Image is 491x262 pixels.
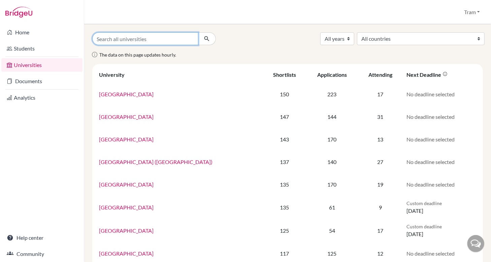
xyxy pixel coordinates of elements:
[306,219,358,242] td: 54
[1,26,83,39] a: Home
[263,128,306,151] td: 143
[263,173,306,196] td: 135
[406,71,448,78] div: Next deadline
[358,105,402,128] td: 31
[95,67,263,83] th: University
[461,6,483,19] button: Tram
[273,71,296,78] div: Shortlists
[99,113,154,120] a: [GEOGRAPHIC_DATA]
[99,204,154,210] a: [GEOGRAPHIC_DATA]
[1,247,83,261] a: Community
[99,227,154,234] a: [GEOGRAPHIC_DATA]
[1,74,83,88] a: Documents
[263,196,306,219] td: 135
[402,196,480,219] td: [DATE]
[1,91,83,104] a: Analytics
[358,173,402,196] td: 19
[5,7,32,18] img: Bridge-U
[406,200,476,207] p: Custom deadline
[306,105,358,128] td: 144
[306,151,358,173] td: 140
[99,136,154,142] a: [GEOGRAPHIC_DATA]
[99,91,154,97] a: [GEOGRAPHIC_DATA]
[358,83,402,105] td: 17
[358,128,402,151] td: 13
[406,250,455,257] span: No deadline selected
[263,219,306,242] td: 125
[406,91,455,97] span: No deadline selected
[99,52,176,58] span: The data on this page updates hourly.
[1,231,83,244] a: Help center
[99,159,212,165] a: [GEOGRAPHIC_DATA] ([GEOGRAPHIC_DATA])
[306,128,358,151] td: 170
[406,159,455,165] span: No deadline selected
[99,250,154,257] a: [GEOGRAPHIC_DATA]
[15,5,29,11] span: Help
[306,196,358,219] td: 61
[406,136,455,142] span: No deadline selected
[406,223,476,230] p: Custom deadline
[358,151,402,173] td: 27
[406,181,455,188] span: No deadline selected
[92,32,198,45] input: Search all universities
[406,113,455,120] span: No deadline selected
[263,105,306,128] td: 147
[263,83,306,105] td: 150
[317,71,347,78] div: Applications
[402,219,480,242] td: [DATE]
[306,173,358,196] td: 170
[368,71,392,78] div: Attending
[306,83,358,105] td: 223
[263,151,306,173] td: 137
[358,219,402,242] td: 17
[99,181,154,188] a: [GEOGRAPHIC_DATA]
[1,42,83,55] a: Students
[358,196,402,219] td: 9
[1,58,83,72] a: Universities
